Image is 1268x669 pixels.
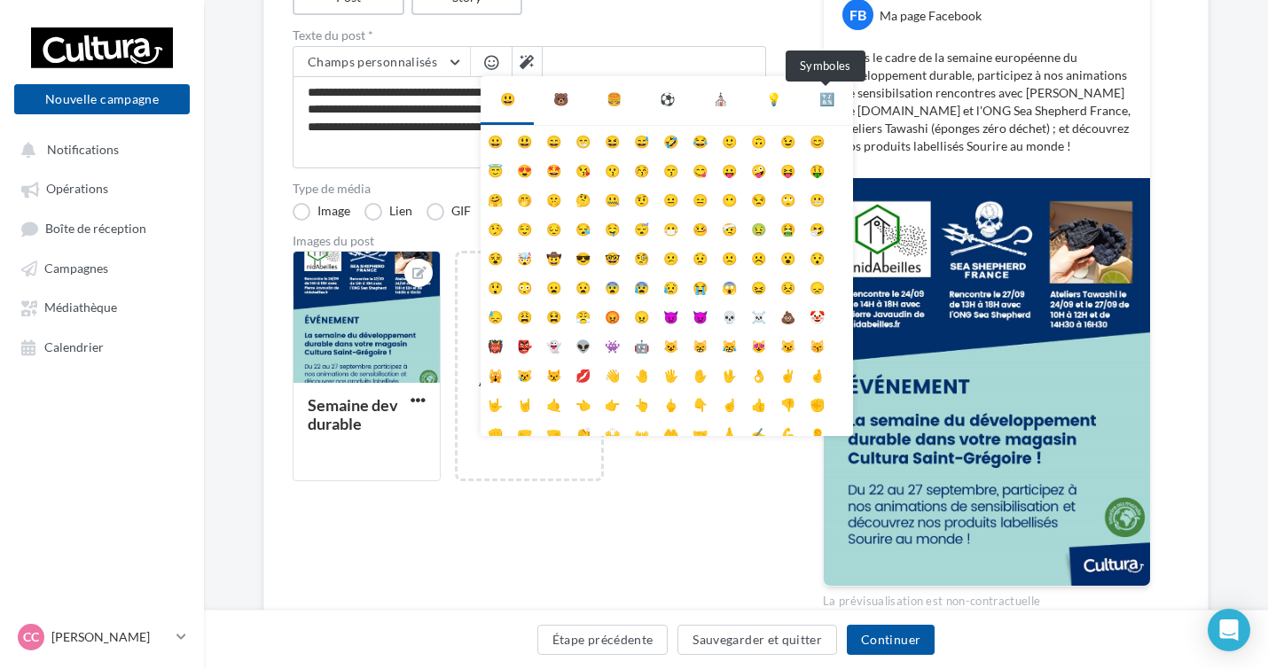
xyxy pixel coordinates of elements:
li: 👐 [627,418,656,447]
li: 🤟 [481,389,510,418]
li: 🙏 [715,418,744,447]
li: 😹 [715,331,744,360]
li: 👎 [773,389,802,418]
p: [PERSON_NAME] [51,628,169,646]
button: Nouvelle campagne [14,84,190,114]
li: 🖖 [715,360,744,389]
button: Champs personnalisés [294,47,470,77]
a: CC [PERSON_NAME] [14,620,190,654]
li: 🤥 [481,214,510,243]
li: 🤡 [802,301,832,331]
li: 🙄 [773,184,802,214]
span: Boîte de réception [45,221,146,236]
li: 👈 [568,389,598,418]
li: 😪 [568,214,598,243]
li: 😽 [802,331,832,360]
li: ✊ [802,389,832,418]
li: 👂 [802,418,832,447]
li: 🤚 [627,360,656,389]
li: 💪 [773,418,802,447]
li: 😔 [539,214,568,243]
li: 😰 [627,272,656,301]
li: 💀 [715,301,744,331]
li: 😳 [510,272,539,301]
li: 😄 [539,126,568,155]
li: 🤢 [744,214,773,243]
li: 🤖 [627,331,656,360]
li: 👋 [598,360,627,389]
li: 😾 [539,360,568,389]
li: 😗 [598,155,627,184]
li: 😲 [481,272,510,301]
li: 😸 [685,331,715,360]
li: 👊 [481,418,510,447]
li: 🤩 [539,155,568,184]
li: 👇 [685,389,715,418]
li: 😩 [510,301,539,331]
div: Semaine dev durable [308,395,398,433]
a: Campagnes [11,252,193,284]
li: 😺 [656,331,685,360]
li: 🤣 [656,126,685,155]
li: 😟 [685,243,715,272]
li: ✌ [773,360,802,389]
li: 🤘 [510,389,539,418]
li: 🤜 [539,418,568,447]
li: 🙂 [715,126,744,155]
li: 😚 [627,155,656,184]
li: 👻 [539,331,568,360]
li: 😞 [802,272,832,301]
a: Boîte de réception [11,212,193,245]
li: 🤛 [510,418,539,447]
li: 👌 [744,360,773,389]
div: 😃 [500,90,515,108]
li: 😭 [685,272,715,301]
li: 😯 [802,243,832,272]
button: Étape précédente [537,625,669,655]
label: Texte du post * [293,29,766,42]
li: 😅 [627,126,656,155]
li: 👽 [568,331,598,360]
li: 😙 [656,155,685,184]
label: GIF [427,203,471,221]
span: CC [23,628,39,646]
a: Médiathèque [11,291,193,323]
li: 😨 [598,272,627,301]
li: 😛 [715,155,744,184]
li: 😆 [598,126,627,155]
div: 💡 [766,90,781,108]
li: 😮 [773,243,802,272]
li: 💋 [568,360,598,389]
li: 😖 [744,272,773,301]
li: 😝 [773,155,802,184]
li: ☠️ [744,301,773,331]
div: Ma page Facebook [880,7,982,25]
li: 😧 [568,272,598,301]
li: 🤯 [510,243,539,272]
li: 👍 [744,389,773,418]
a: Opérations [11,172,193,204]
label: Image [293,203,350,221]
li: 🤲 [656,418,685,447]
div: La prévisualisation est non-contractuelle [823,587,1151,610]
li: 😣 [773,272,802,301]
li: 😥 [656,272,685,301]
li: 😴 [627,214,656,243]
li: 🤫 [539,184,568,214]
label: Type de média [293,183,766,195]
li: 😘 [568,155,598,184]
li: 👆 [627,389,656,418]
li: 😿 [510,360,539,389]
li: 😤 [568,301,598,331]
li: 👉 [598,389,627,418]
li: 😫 [539,301,568,331]
li: 🙌 [598,418,627,447]
li: 🤙 [539,389,568,418]
li: 😵 [481,243,510,272]
div: Open Intercom Messenger [1208,609,1250,651]
li: 😦 [539,272,568,301]
li: 😻 [744,331,773,360]
li: 😃 [510,126,539,155]
li: 🖐 [656,360,685,389]
li: 😊 [802,126,832,155]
